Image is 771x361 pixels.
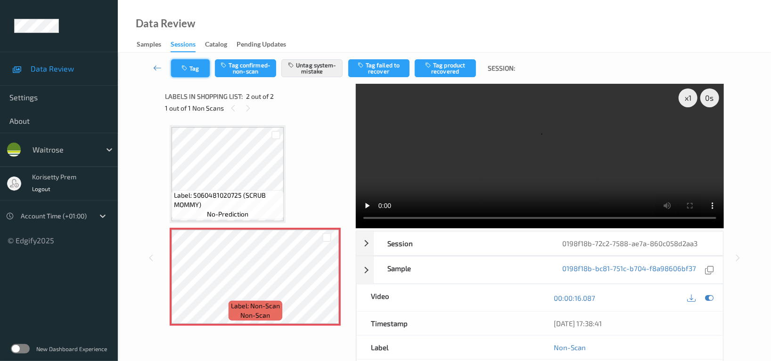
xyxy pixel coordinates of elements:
span: non-scan [240,311,270,320]
button: Tag product recovered [415,59,476,77]
a: Catalog [205,38,237,51]
span: Label: 5060481020725 (SCRUB MOMMY) [174,191,281,209]
div: x 1 [679,88,697,107]
div: Data Review [136,19,195,28]
div: Video [357,284,540,311]
a: 00:00:16.087 [554,293,595,303]
div: Session0198f18b-72c2-7588-ae7a-860c058d2aa3 [356,231,723,256]
span: Labels in shopping list: [165,92,243,101]
button: Tag [171,59,210,77]
div: 0198f18b-72c2-7588-ae7a-860c058d2aa3 [548,232,723,255]
div: Pending Updates [237,40,286,51]
span: Label: Non-Scan [231,301,280,311]
button: Untag system-mistake [281,59,343,77]
a: Samples [137,38,171,51]
div: 1 out of 1 Non Scans [165,102,349,114]
button: Tag confirmed-non-scan [215,59,276,77]
div: Session [374,232,549,255]
span: no-prediction [207,209,248,219]
button: Tag failed to recover [348,59,410,77]
div: Sample0198f18b-bc81-751c-b704-f8a98606bf37 [356,256,723,284]
div: Catalog [205,40,227,51]
a: 0198f18b-bc81-751c-b704-f8a98606bf37 [562,264,696,276]
div: 0 s [700,88,719,107]
a: Sessions [171,38,205,52]
div: Sample [374,257,549,283]
span: 2 out of 2 [246,92,274,101]
div: [DATE] 17:38:41 [554,319,708,328]
a: Pending Updates [237,38,295,51]
div: Samples [137,40,161,51]
a: Non-Scan [554,343,586,352]
div: Label [357,336,540,359]
div: Sessions [171,40,196,52]
div: Timestamp [357,312,540,335]
span: Session: [488,64,515,73]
